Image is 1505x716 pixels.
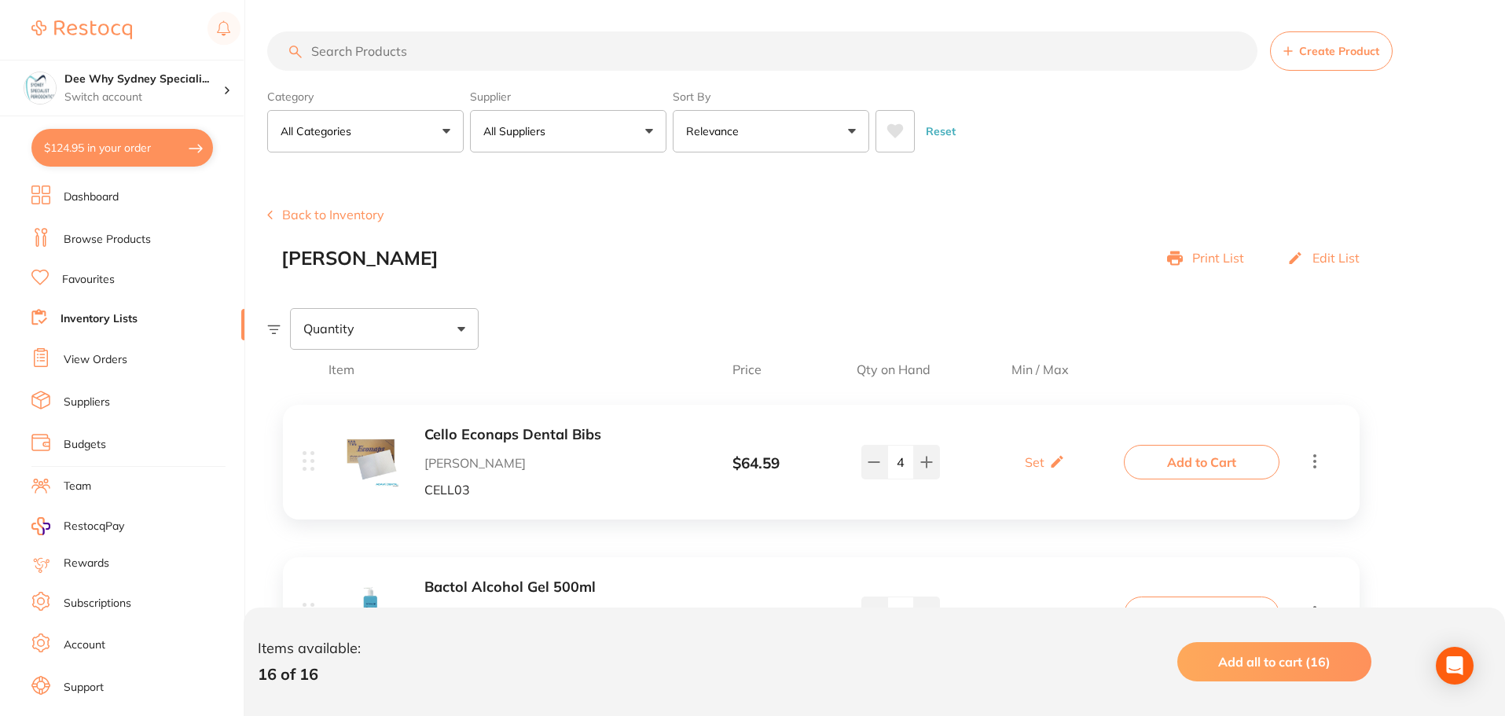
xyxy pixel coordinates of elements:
[831,362,956,376] span: Qty on Hand
[258,641,361,657] p: Items available:
[31,517,124,535] a: RestocqPay
[64,596,131,611] a: Subscriptions
[62,272,115,288] a: Favourites
[470,90,666,104] label: Supplier
[64,90,223,105] p: Switch account
[1124,445,1279,479] button: Add to Cart
[663,362,831,376] span: Price
[1177,642,1371,681] button: Add all to cart (16)
[31,129,213,167] button: $124.95 in your order
[424,427,674,443] button: Cello Econaps Dental Bibs
[267,110,464,152] button: All Categories
[921,110,960,152] button: Reset
[1025,607,1044,621] p: Set
[343,431,399,487] img: My5qcGc
[31,20,132,39] img: Restocq Logo
[24,72,56,104] img: Dee Why Sydney Specialist Periodontics
[64,232,151,248] a: Browse Products
[64,189,119,205] a: Dashboard
[64,479,91,494] a: Team
[64,395,110,410] a: Suppliers
[267,90,464,104] label: Category
[673,90,869,104] label: Sort By
[1192,251,1244,265] p: Print List
[64,352,127,368] a: View Orders
[283,557,1360,671] div: Bactol Alcohol Gel 500ml [PERSON_NAME] BACTG $14.32 Set Add to Cart
[1299,45,1379,57] span: Create Product
[1025,455,1044,469] p: Set
[470,110,666,152] button: All Suppliers
[281,248,439,270] h2: [PERSON_NAME]
[64,437,106,453] a: Budgets
[1312,251,1360,265] p: Edit List
[61,311,138,327] a: Inventory Lists
[64,637,105,653] a: Account
[956,362,1124,376] span: Min / Max
[281,123,358,139] p: All Categories
[424,456,674,470] p: [PERSON_NAME]
[64,72,223,87] h4: Dee Why Sydney Specialist Periodontics
[686,123,745,139] p: Relevance
[343,583,399,639] img: LmpwZw
[329,362,663,376] span: Item
[31,517,50,535] img: RestocqPay
[424,483,674,497] p: CELL03
[283,405,1360,519] div: Cello Econaps Dental Bibs [PERSON_NAME] CELL03 $64.59 Set Add to Cart
[31,12,132,48] a: Restocq Logo
[258,665,361,683] p: 16 of 16
[673,110,869,152] button: Relevance
[64,556,109,571] a: Rewards
[424,579,674,596] button: Bactol Alcohol Gel 500ml
[64,680,104,696] a: Support
[267,207,384,222] button: Back to Inventory
[1270,31,1393,71] button: Create Product
[267,31,1257,71] input: Search Products
[1124,597,1279,631] button: Add to Cart
[64,519,124,534] span: RestocqPay
[1436,647,1474,685] div: Open Intercom Messenger
[303,321,354,336] span: Quantity
[483,123,552,139] p: All Suppliers
[1218,654,1331,670] span: Add all to cart (16)
[674,455,839,472] div: $ 64.59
